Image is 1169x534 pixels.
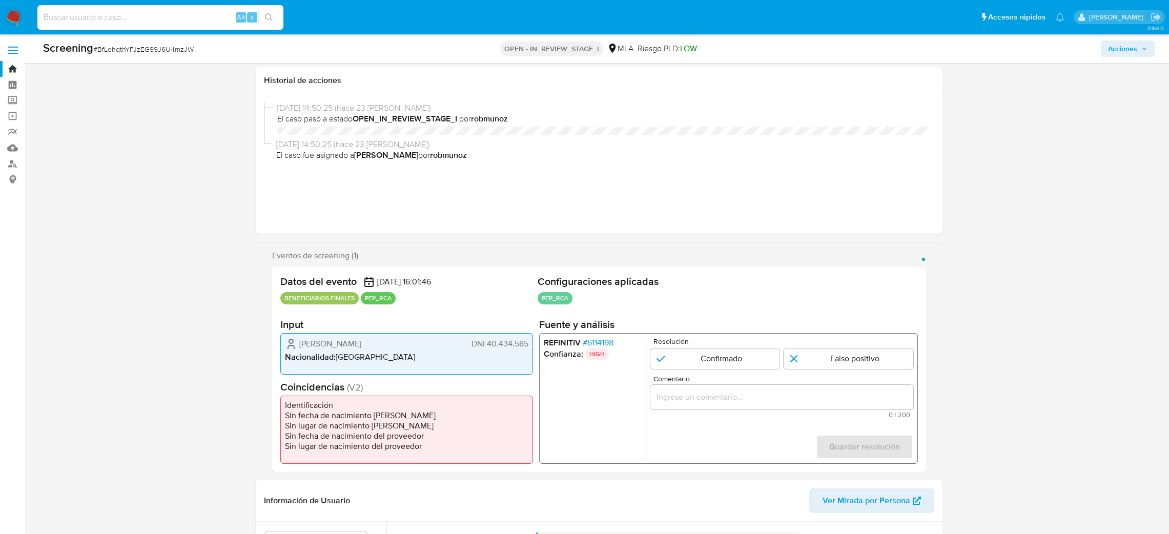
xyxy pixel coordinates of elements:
b: [PERSON_NAME] [354,149,418,161]
p: OPEN - IN_REVIEW_STAGE_I [500,42,603,56]
h1: Información de Usuario [264,496,350,506]
b: robmunoz [430,149,467,161]
b: OPEN_IN_REVIEW_STAGE_I [353,113,457,125]
span: [DATE] 14:50:25 (hace 23 [PERSON_NAME]) [277,102,930,114]
a: Salir [1151,12,1161,23]
span: El caso pasó a estado por [277,113,930,125]
span: Acciones [1108,40,1137,57]
span: Ver Mirada por Persona [823,488,910,513]
span: Riesgo PLD: [638,43,697,54]
span: s [251,12,254,22]
p: abril.medzovich@mercadolibre.com [1089,12,1147,22]
a: Notificaciones [1056,13,1064,22]
span: Accesos rápidos [988,12,1045,23]
b: Screening [43,39,93,56]
button: Acciones [1101,40,1155,57]
span: [DATE] 14:50:25 (hace 23 [PERSON_NAME]) [276,139,930,150]
h1: Historial de acciones [264,75,934,86]
span: El caso fue asignado a por [276,150,930,161]
div: MLA [607,43,633,54]
span: LOW [680,43,697,54]
button: Ver Mirada por Persona [809,488,934,513]
input: Buscar usuario o caso... [37,11,283,24]
b: robmunoz [471,113,508,125]
button: search-icon [258,10,279,25]
span: # BfLohqthYFJzEG99J6U4mzJW [93,44,194,54]
span: Alt [237,12,245,22]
